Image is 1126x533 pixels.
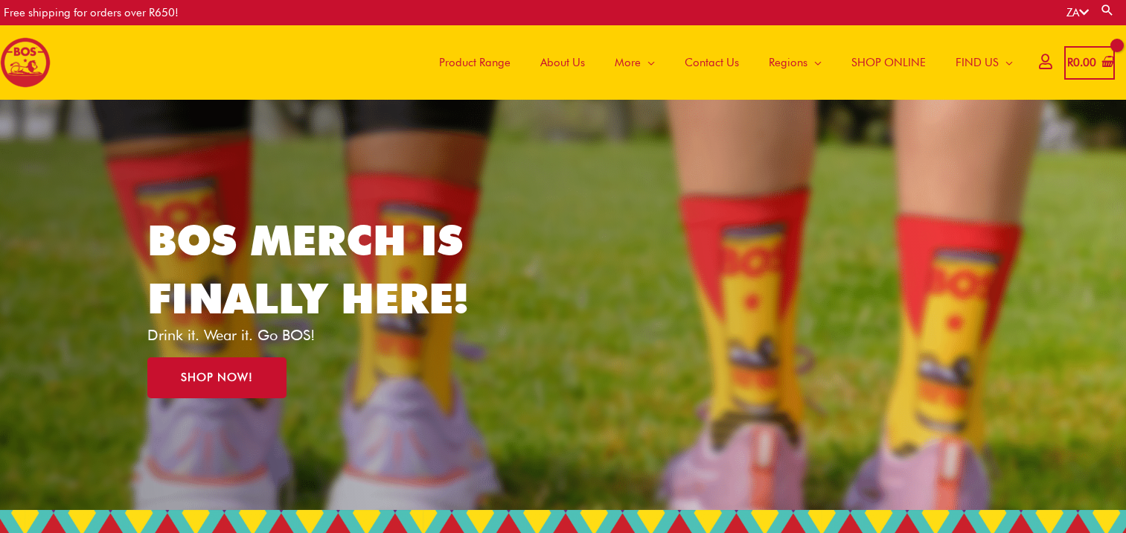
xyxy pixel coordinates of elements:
[851,40,926,85] span: SHOP ONLINE
[769,40,807,85] span: Regions
[1066,6,1089,19] a: ZA
[424,25,525,100] a: Product Range
[685,40,739,85] span: Contact Us
[525,25,600,100] a: About Us
[147,328,491,342] p: Drink it. Wear it. Go BOS!
[1067,56,1073,69] span: R
[754,25,836,100] a: Regions
[147,357,287,398] a: SHOP NOW!
[413,25,1028,100] nav: Site Navigation
[147,215,469,323] a: BOS MERCH IS FINALLY HERE!
[836,25,941,100] a: SHOP ONLINE
[540,40,585,85] span: About Us
[1067,56,1096,69] bdi: 0.00
[600,25,670,100] a: More
[181,372,253,383] span: SHOP NOW!
[956,40,999,85] span: FIND US
[439,40,511,85] span: Product Range
[1100,3,1115,17] a: Search button
[1064,46,1115,80] a: View Shopping Cart, empty
[615,40,641,85] span: More
[670,25,754,100] a: Contact Us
